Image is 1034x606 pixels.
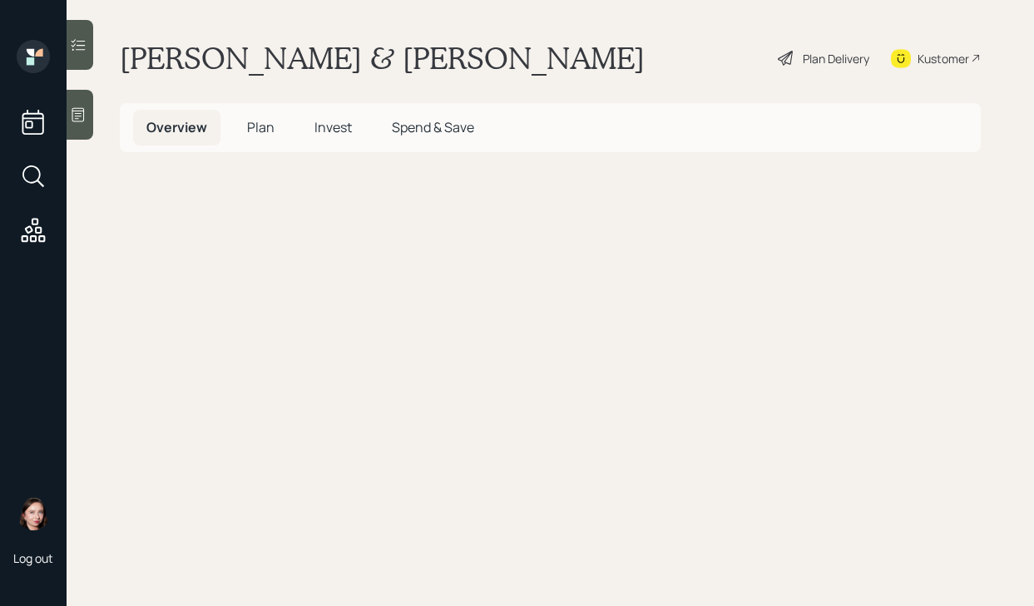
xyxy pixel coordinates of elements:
[314,118,352,136] span: Invest
[803,50,869,67] div: Plan Delivery
[247,118,275,136] span: Plan
[120,40,645,76] h1: [PERSON_NAME] & [PERSON_NAME]
[13,550,53,566] div: Log out
[146,118,207,136] span: Overview
[918,50,969,67] div: Kustomer
[392,118,474,136] span: Spend & Save
[17,497,50,530] img: aleksandra-headshot.png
